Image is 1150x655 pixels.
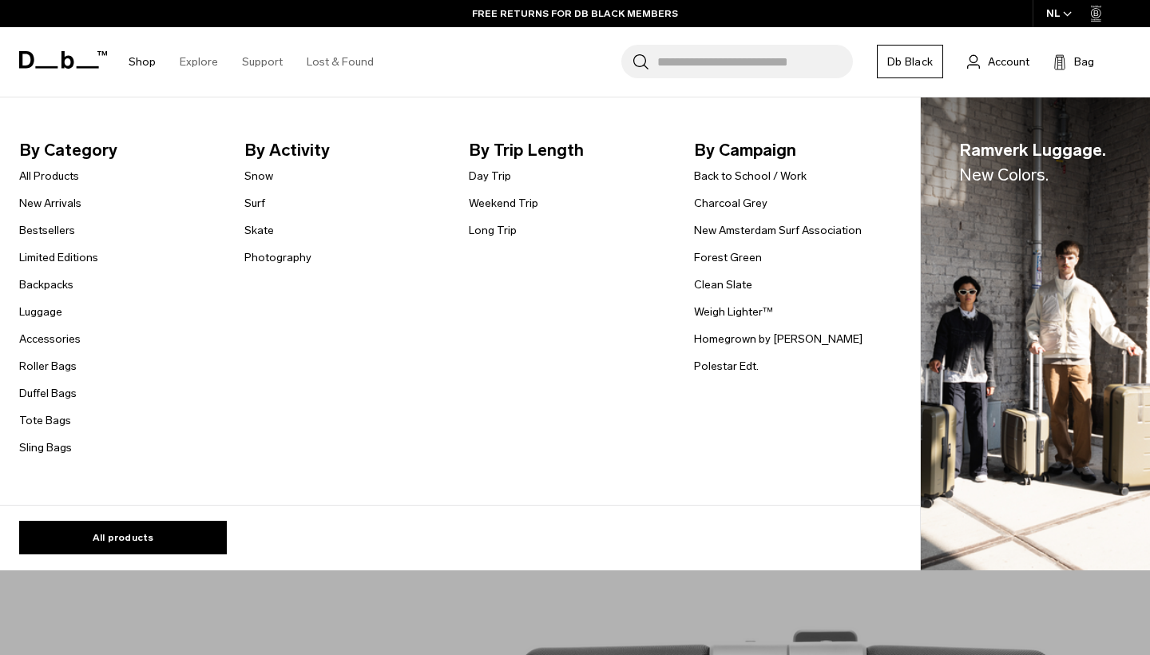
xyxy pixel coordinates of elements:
[694,195,767,212] a: Charcoal Grey
[19,137,219,163] span: By Category
[988,54,1029,70] span: Account
[469,137,668,163] span: By Trip Length
[921,97,1150,571] a: Ramverk Luggage.New Colors. Db
[19,385,77,402] a: Duffel Bags
[19,521,227,554] a: All products
[19,412,71,429] a: Tote Bags
[877,45,943,78] a: Db Black
[694,222,862,239] a: New Amsterdam Surf Association
[694,304,773,320] a: Weigh Lighter™
[180,34,218,90] a: Explore
[19,195,81,212] a: New Arrivals
[19,304,62,320] a: Luggage
[469,168,511,185] a: Day Trip
[694,358,759,375] a: Polestar Edt.
[694,276,752,293] a: Clean Slate
[19,249,98,266] a: Limited Editions
[242,34,283,90] a: Support
[1053,52,1094,71] button: Bag
[244,222,274,239] a: Skate
[244,137,444,163] span: By Activity
[129,34,156,90] a: Shop
[1074,54,1094,70] span: Bag
[19,439,72,456] a: Sling Bags
[19,276,73,293] a: Backpacks
[959,137,1106,188] span: Ramverk Luggage.
[694,331,862,347] a: Homegrown by [PERSON_NAME]
[244,195,265,212] a: Surf
[307,34,374,90] a: Lost & Found
[959,165,1049,185] span: New Colors.
[967,52,1029,71] a: Account
[472,6,678,21] a: FREE RETURNS FOR DB BLACK MEMBERS
[19,331,81,347] a: Accessories
[921,97,1150,571] img: Db
[694,249,762,266] a: Forest Green
[694,137,894,163] span: By Campaign
[469,195,538,212] a: Weekend Trip
[469,222,517,239] a: Long Trip
[19,222,75,239] a: Bestsellers
[244,249,311,266] a: Photography
[117,27,386,97] nav: Main Navigation
[694,168,807,185] a: Back to School / Work
[19,358,77,375] a: Roller Bags
[244,168,273,185] a: Snow
[19,168,79,185] a: All Products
